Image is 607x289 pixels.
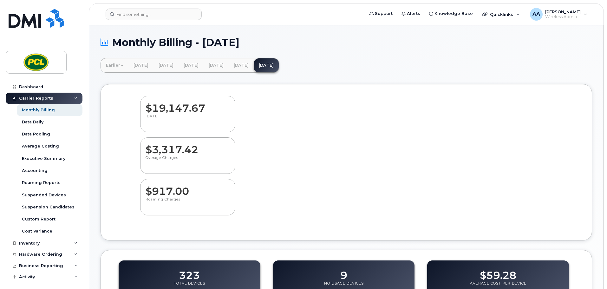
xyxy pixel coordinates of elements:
[128,58,153,72] a: [DATE]
[101,37,592,48] h1: Monthly Billing - [DATE]
[254,58,279,72] a: [DATE]
[146,179,230,197] dd: $917.00
[146,138,230,155] dd: $3,317.42
[229,58,254,72] a: [DATE]
[340,263,347,281] dd: 9
[204,58,229,72] a: [DATE]
[179,263,200,281] dd: 323
[146,114,230,125] p: [DATE]
[480,263,516,281] dd: $59.28
[153,58,179,72] a: [DATE]
[146,96,230,114] dd: $19,147.67
[179,58,204,72] a: [DATE]
[146,155,230,167] p: Overage Charges
[146,197,230,208] p: Roaming Charges
[101,58,128,72] a: Earlier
